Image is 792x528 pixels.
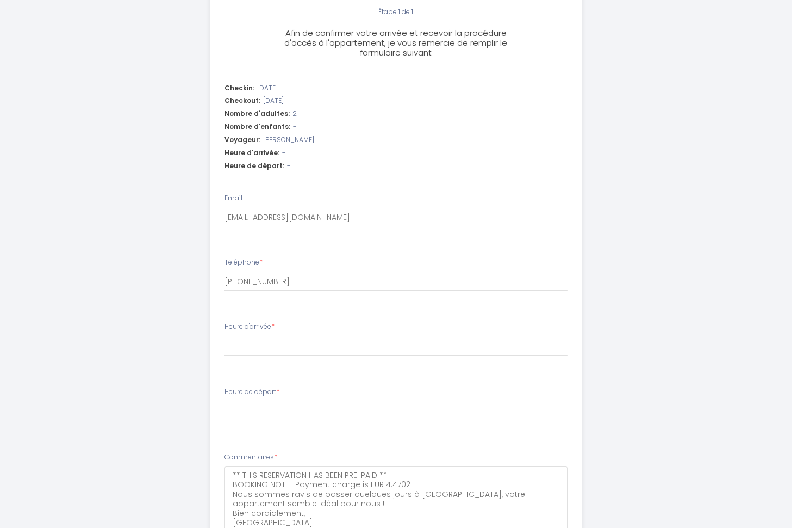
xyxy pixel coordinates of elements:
[284,27,507,58] span: Afin de confirmer votre arrivée et recevoir la procédure d'accès à l'appartement, je vous remerci...
[224,135,260,145] span: Voyageur:
[293,122,296,132] span: -
[257,83,278,94] span: [DATE]
[224,257,263,268] label: Téléphone
[224,322,275,332] label: Heure d'arrivée
[224,452,277,463] label: Commentaires
[224,148,279,158] span: Heure d'arrivée:
[224,109,290,119] span: Nombre d'adultes:
[224,96,260,106] span: Checkout:
[263,135,314,145] span: [PERSON_NAME]
[224,83,254,94] span: Checkin:
[263,96,284,106] span: [DATE]
[224,122,290,132] span: Nombre d'enfants:
[224,161,284,171] span: Heure de départ:
[282,148,285,158] span: -
[224,387,279,397] label: Heure de départ
[292,109,297,119] span: 2
[224,193,242,204] label: Email
[378,7,413,16] span: Étape 1 de 1
[287,161,290,171] span: -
